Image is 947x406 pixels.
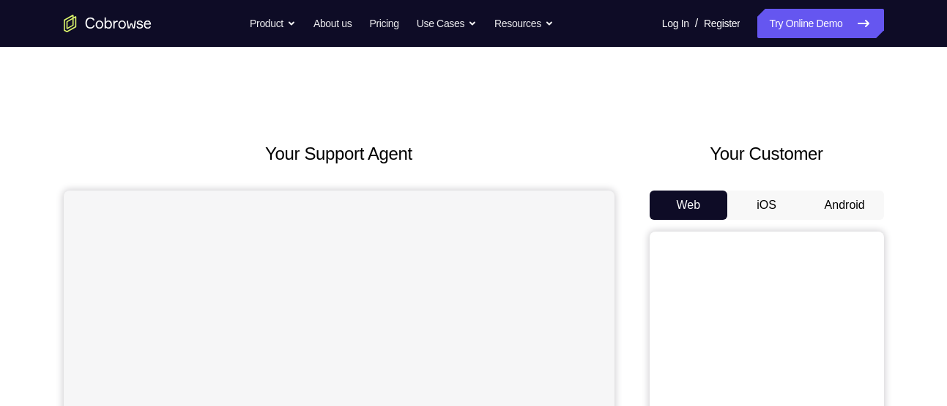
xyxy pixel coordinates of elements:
button: iOS [727,191,806,220]
a: Try Online Demo [757,9,883,38]
h2: Your Customer [650,141,884,167]
button: Use Cases [417,9,477,38]
a: Pricing [369,9,398,38]
button: Web [650,191,728,220]
h2: Your Support Agent [64,141,614,167]
span: / [695,15,698,32]
a: Register [704,9,740,38]
a: About us [313,9,352,38]
a: Log In [662,9,689,38]
button: Product [250,9,296,38]
button: Android [806,191,884,220]
a: Go to the home page [64,15,152,32]
button: Resources [494,9,554,38]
